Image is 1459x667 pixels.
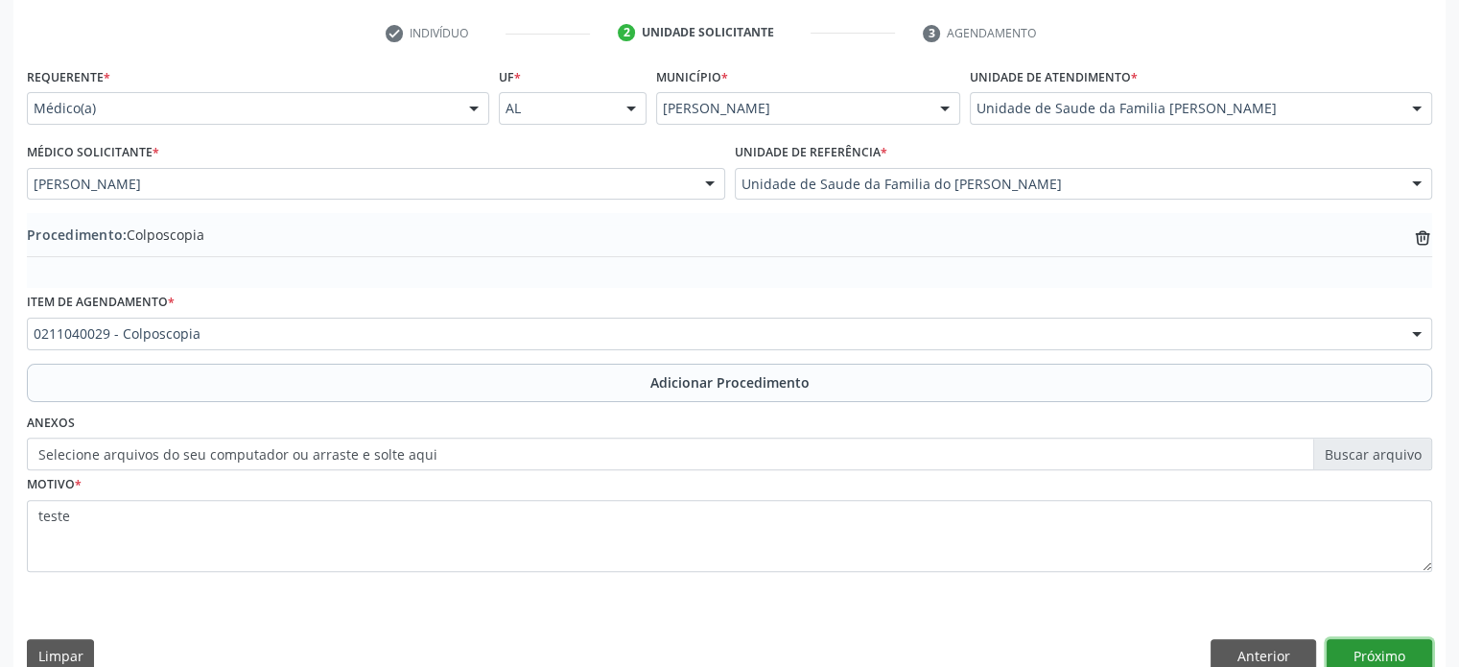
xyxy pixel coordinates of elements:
[735,138,887,168] label: Unidade de referência
[27,409,75,439] label: Anexos
[27,138,159,168] label: Médico Solicitante
[27,288,175,318] label: Item de agendamento
[499,62,521,92] label: UF
[642,24,774,41] div: Unidade solicitante
[34,99,450,118] span: Médico(a)
[27,226,127,244] span: Procedimento:
[506,99,607,118] span: AL
[27,225,204,245] span: Colposcopia
[656,62,728,92] label: Município
[27,62,110,92] label: Requerente
[650,372,810,393] span: Adicionar Procedimento
[977,99,1393,118] span: Unidade de Saude da Familia [PERSON_NAME]
[970,62,1138,92] label: Unidade de atendimento
[741,175,1394,194] span: Unidade de Saude da Familia do [PERSON_NAME]
[27,470,82,500] label: Motivo
[27,364,1432,402] button: Adicionar Procedimento
[34,175,686,194] span: [PERSON_NAME]
[663,99,922,118] span: [PERSON_NAME]
[34,324,1393,344] span: 0211040029 - Colposcopia
[618,24,635,41] div: 2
